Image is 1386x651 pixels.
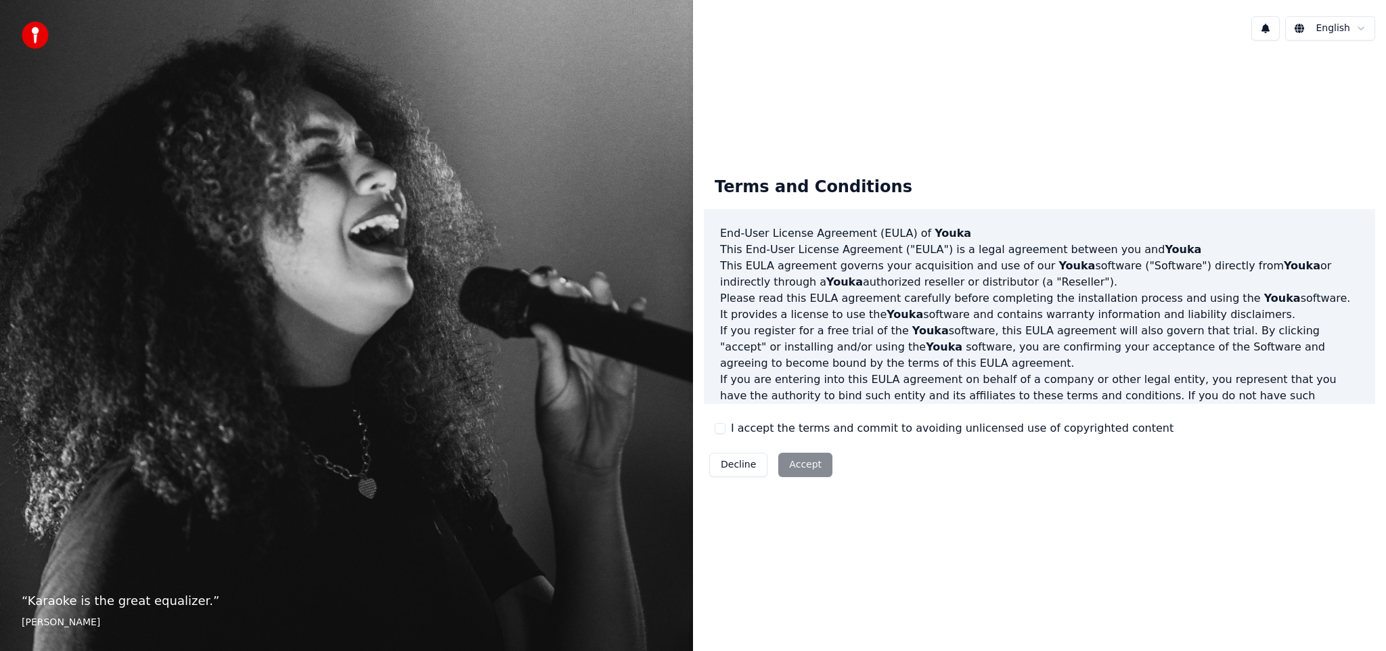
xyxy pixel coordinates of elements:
[887,308,923,321] span: Youka
[720,242,1359,258] p: This End-User License Agreement ("EULA") is a legal agreement between you and
[22,591,671,610] p: “ Karaoke is the great equalizer. ”
[704,166,923,209] div: Terms and Conditions
[720,290,1359,323] p: Please read this EULA agreement carefully before completing the installation process and using th...
[912,324,949,337] span: Youka
[720,372,1359,436] p: If you are entering into this EULA agreement on behalf of a company or other legal entity, you re...
[1284,259,1320,272] span: Youka
[1264,292,1301,305] span: Youka
[1058,259,1095,272] span: Youka
[22,616,671,629] footer: [PERSON_NAME]
[926,340,962,353] span: Youka
[709,453,767,477] button: Decline
[22,22,49,49] img: youka
[731,420,1173,436] label: I accept the terms and commit to avoiding unlicensed use of copyrighted content
[826,275,863,288] span: Youka
[720,258,1359,290] p: This EULA agreement governs your acquisition and use of our software ("Software") directly from o...
[720,225,1359,242] h3: End-User License Agreement (EULA) of
[720,323,1359,372] p: If you register for a free trial of the software, this EULA agreement will also govern that trial...
[935,227,971,240] span: Youka
[1165,243,1201,256] span: Youka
